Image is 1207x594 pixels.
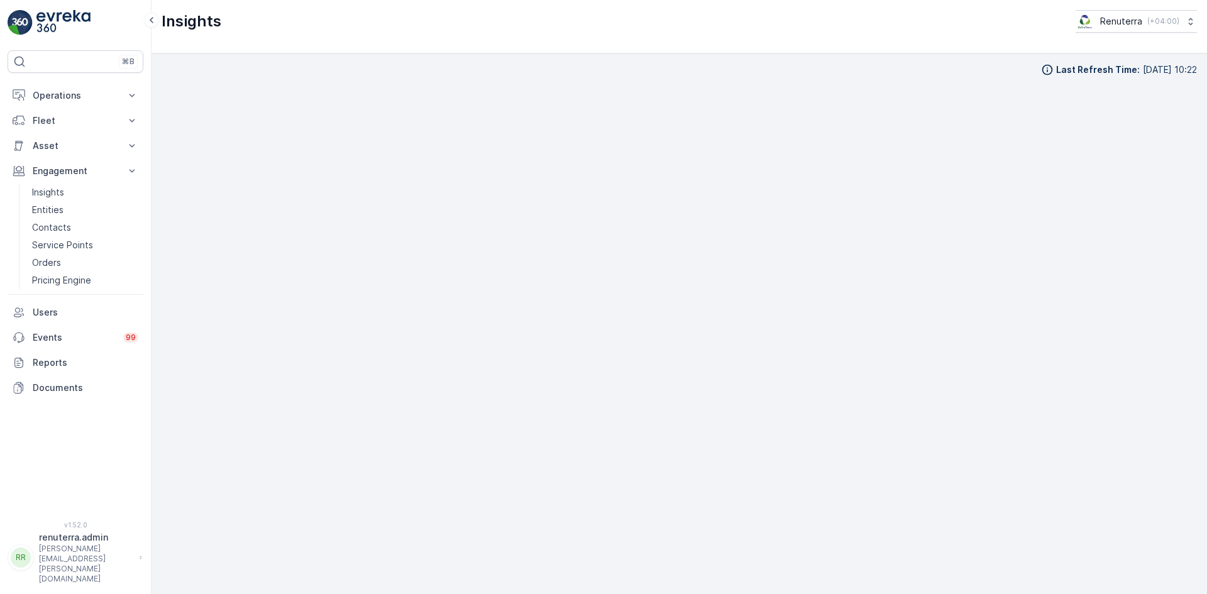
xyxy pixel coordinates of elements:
p: Reports [33,356,138,369]
button: Fleet [8,108,143,133]
p: Service Points [32,239,93,251]
span: v 1.52.0 [8,521,143,529]
a: Pricing Engine [27,272,143,289]
p: Asset [33,140,118,152]
p: Users [33,306,138,319]
p: Events [33,331,116,344]
p: ⌘B [122,57,135,67]
a: Service Points [27,236,143,254]
div: RR [11,547,31,568]
p: Fleet [33,114,118,127]
p: [PERSON_NAME][EMAIL_ADDRESS][PERSON_NAME][DOMAIN_NAME] [39,544,133,584]
p: Entities [32,204,63,216]
button: Operations [8,83,143,108]
p: ( +04:00 ) [1147,16,1179,26]
img: Screenshot_2024-07-26_at_13.33.01.png [1076,14,1095,28]
p: Orders [32,256,61,269]
a: Entities [27,201,143,219]
a: Users [8,300,143,325]
button: Asset [8,133,143,158]
p: Documents [33,382,138,394]
p: Last Refresh Time : [1056,63,1140,76]
a: Reports [8,350,143,375]
a: Insights [27,184,143,201]
p: [DATE] 10:22 [1143,63,1197,76]
a: Orders [27,254,143,272]
a: Events99 [8,325,143,350]
p: Operations [33,89,118,102]
button: Renuterra(+04:00) [1076,10,1197,33]
a: Documents [8,375,143,400]
p: renuterra.admin [39,531,133,544]
p: Pricing Engine [32,274,91,287]
button: RRrenuterra.admin[PERSON_NAME][EMAIL_ADDRESS][PERSON_NAME][DOMAIN_NAME] [8,531,143,584]
img: logo [8,10,33,35]
p: 99 [126,333,136,343]
p: Insights [162,11,221,31]
button: Engagement [8,158,143,184]
p: Engagement [33,165,118,177]
p: Renuterra [1100,15,1142,28]
p: Contacts [32,221,71,234]
img: logo_light-DOdMpM7g.png [36,10,91,35]
a: Contacts [27,219,143,236]
p: Insights [32,186,64,199]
